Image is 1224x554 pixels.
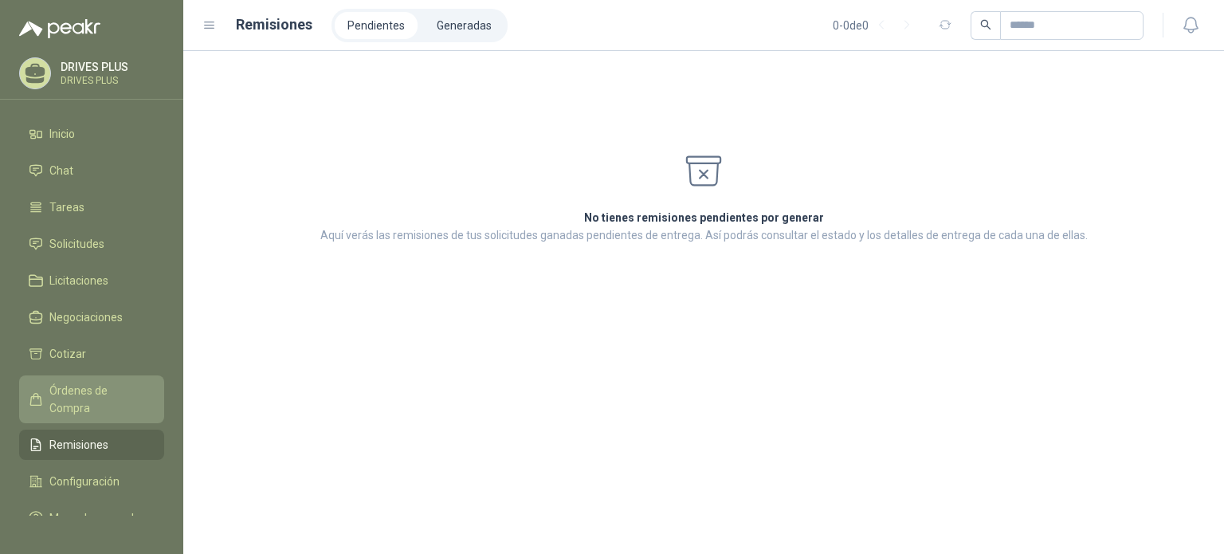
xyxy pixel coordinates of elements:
a: Órdenes de Compra [19,375,164,423]
p: DRIVES PLUS [61,61,160,73]
a: Chat [19,155,164,186]
span: Solicitudes [49,235,104,253]
span: Manuales y ayuda [49,509,140,527]
a: Pendientes [335,12,418,39]
span: Órdenes de Compra [49,382,149,417]
span: Negociaciones [49,308,123,326]
span: search [980,19,991,30]
div: 0 - 0 de 0 [833,13,920,38]
span: Remisiones [49,436,108,454]
a: Configuración [19,466,164,497]
a: Generadas [424,12,504,39]
span: Inicio [49,125,75,143]
a: Manuales y ayuda [19,503,164,533]
a: Negociaciones [19,302,164,332]
a: Remisiones [19,430,164,460]
span: Configuración [49,473,120,490]
h1: Remisiones [236,14,312,36]
a: Tareas [19,192,164,222]
a: Inicio [19,119,164,149]
p: Aquí verás las remisiones de tus solicitudes ganadas pendientes de entrega. Así podrás consultar ... [320,226,1088,244]
a: Licitaciones [19,265,164,296]
p: DRIVES PLUS [61,76,160,85]
span: Tareas [49,198,84,216]
strong: No tienes remisiones pendientes por generar [584,211,824,224]
span: Cotizar [49,345,86,363]
span: Chat [49,162,73,179]
img: Logo peakr [19,19,100,38]
span: Licitaciones [49,272,108,289]
a: Solicitudes [19,229,164,259]
a: Cotizar [19,339,164,369]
